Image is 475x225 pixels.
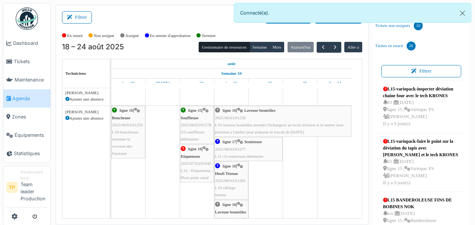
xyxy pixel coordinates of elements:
[258,78,274,88] a: 22 août 2025
[112,123,143,127] span: 2025/08/63/01259
[234,3,471,23] div: Connecté(e).
[381,136,462,189] a: L15-variopack-faire le point sur la déviation du tapis avec [PERSON_NAME] et le tech KRONES 03 |[...
[112,130,139,156] span: L16-boucheuse-terminer la révision des foureaux
[3,71,50,89] a: Maintenance
[215,171,238,176] span: Heuft Trieuse
[94,33,114,39] label: Non assigné
[65,71,86,75] span: Techniciens
[199,42,249,52] button: Gestionnaire de ressources
[181,107,213,143] div: |
[150,33,190,39] label: En attente d'approbation
[215,107,351,136] div: |
[223,139,236,144] span: ligne 17
[215,147,246,151] span: 2025/08/63/01277
[3,126,50,144] a: Équipements
[244,139,262,144] span: Soutireuse
[21,169,47,205] li: Team leader Production
[62,43,124,52] h2: 18 – 24 août 2025
[383,197,460,210] div: L15 BANDEROLEUSE FINS DE BOBINES NOK
[381,65,462,77] button: Filtrer
[383,158,460,187] div: 03 | [DATE] ligne 15 | Variopac FS [PERSON_NAME] Il y a 9 jour(s)
[65,109,107,115] div: [PERSON_NAME]
[344,42,362,52] button: Aller à
[6,182,18,193] li: TP
[12,113,47,120] span: Zones
[3,108,50,126] a: Zones
[119,108,133,112] span: ligne 16
[3,144,50,163] a: Statistiques
[16,7,38,30] img: Badge_color-CXgf-gQk.svg
[181,161,211,166] span: 2025/07/63/01045
[120,78,136,88] a: 18 août 2025
[181,123,211,127] span: 2025/08/63/01278
[215,210,246,214] span: Laveuse bouteilles
[414,21,423,30] div: 10
[188,147,202,151] span: ligne 16
[65,96,107,102] div: Ajouter une absence
[14,58,47,65] span: Tickets
[15,132,47,139] span: Équipements
[454,3,471,23] button: Close
[326,78,343,88] a: 24 août 2025
[215,178,246,183] span: 2025/08/63/01281
[223,202,236,207] span: ligne 16
[372,36,419,56] a: Tâches en retard
[215,163,248,198] div: |
[292,78,309,88] a: 23 août 2025
[62,11,92,24] button: Filtrer
[65,115,107,121] div: Ajouter une absence
[383,86,460,99] div: L15-variopack-inspecter déviation chaine four avec le tech KRONES
[181,168,213,180] span: L16 - Etiqueteuse - Plexi porte cassé
[383,138,460,158] div: L15-variopack-faire le point sur la déviation du tapis avec [PERSON_NAME] et le tech KRONES
[202,33,215,39] label: Terminé
[112,115,130,120] span: Boucheuse
[226,59,237,68] a: 18 août 2025
[125,33,139,39] label: Assigné
[13,40,47,47] span: Dashboard
[3,89,50,108] a: Agenda
[189,78,205,88] a: 20 août 2025
[249,42,270,52] button: Semaine
[215,115,246,120] span: 2025/08/63/01258
[220,69,243,78] a: Semaine 34
[215,138,282,160] div: |
[224,78,239,88] a: 21 août 2025
[215,154,263,158] span: L11-15-soutireuse debimetre
[270,42,285,52] button: Mois
[3,52,50,71] a: Tickets
[188,108,202,112] span: ligne 15
[329,42,341,53] button: Suivant
[3,34,50,52] a: Dashboard
[14,150,47,157] span: Statistiques
[223,164,236,168] span: ligne 16
[223,108,236,112] span: ligne 16
[181,115,199,120] span: Souffleuse
[15,76,47,83] span: Maintenance
[215,185,236,197] span: L16 câblage trieuse
[65,90,107,96] div: [PERSON_NAME]
[317,42,329,53] button: Précédent
[6,169,47,207] a: TP Gestionnaire localTeam leader Production
[181,130,205,141] span: l15-souffleuse débitmètre
[12,95,47,102] span: Agenda
[181,145,213,181] div: |
[21,169,47,181] div: Gestionnaire local
[181,154,200,158] span: Etiqueteuse
[372,16,426,36] a: Tickets non-assignés
[112,107,145,157] div: |
[67,33,83,39] label: En retard
[407,41,416,50] div: 28
[288,42,314,52] button: Aujourd'hui
[215,123,344,134] span: L16 laveuse bouteilles prendre l'échangeur au local révision et le mettre sous pression a l'ateli...
[381,84,462,130] a: L15-variopack-inspecter déviation chaine four avec le tech KRONES 03 |[DATE] ligne 15 |Variopac F...
[154,78,172,88] a: 19 août 2025
[215,217,246,221] span: 2025/08/63/01287
[244,108,276,112] span: Laveuse bouteilles
[383,99,460,128] div: 03 | [DATE] ligne 15 | Variopac FS [PERSON_NAME] Il y a 9 jour(s)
